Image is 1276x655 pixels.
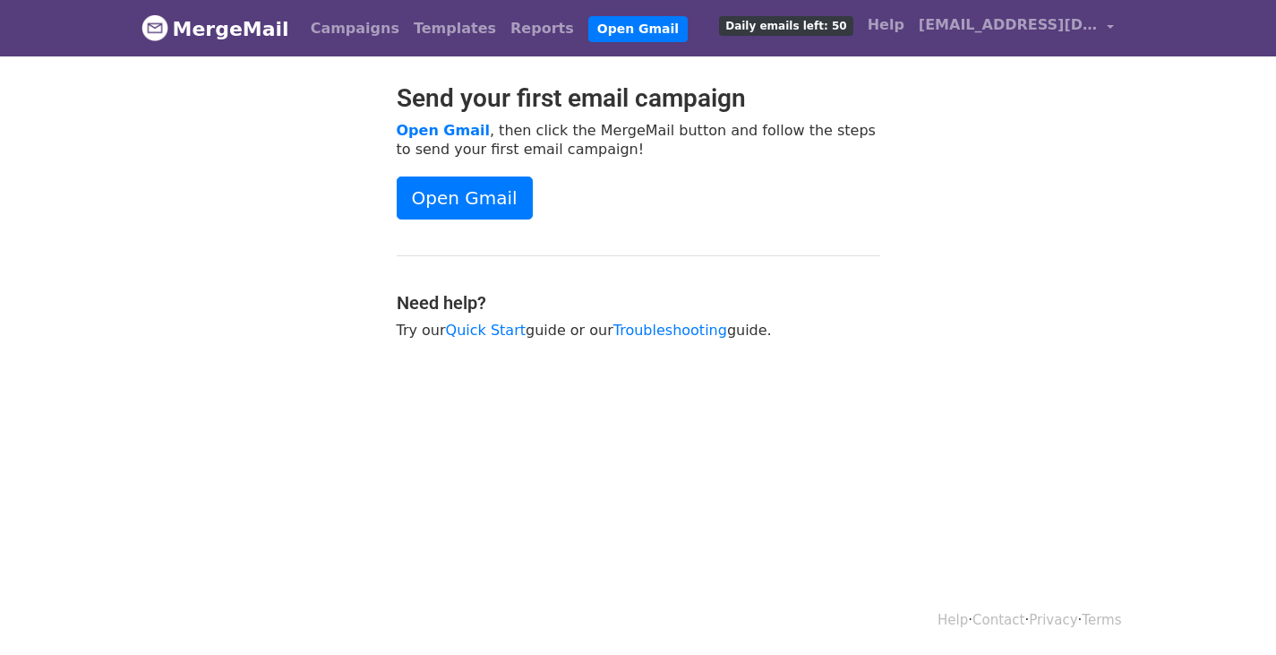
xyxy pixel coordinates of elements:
a: Terms [1082,612,1121,628]
a: Daily emails left: 50 [712,7,860,43]
img: MergeMail logo [141,14,168,41]
a: Help [861,7,912,43]
a: Quick Start [446,322,526,339]
a: Contact [972,612,1024,628]
h4: Need help? [397,292,880,314]
a: Campaigns [304,11,407,47]
a: Privacy [1029,612,1077,628]
a: Open Gmail [397,122,490,139]
span: [EMAIL_ADDRESS][DOMAIN_NAME] [919,14,1098,36]
h2: Send your first email campaign [397,83,880,114]
a: Open Gmail [588,16,688,42]
a: Help [938,612,968,628]
span: Daily emails left: 50 [719,16,852,36]
a: MergeMail [141,10,289,47]
a: Templates [407,11,503,47]
a: Open Gmail [397,177,533,220]
p: , then click the MergeMail button and follow the steps to send your first email campaign! [397,121,880,159]
a: [EMAIL_ADDRESS][DOMAIN_NAME] [912,7,1121,49]
a: Reports [503,11,581,47]
a: Troubleshooting [613,322,727,339]
p: Try our guide or our guide. [397,321,880,340]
